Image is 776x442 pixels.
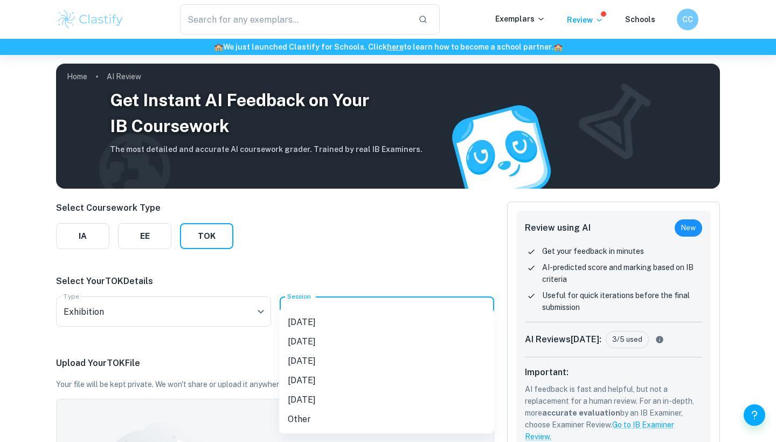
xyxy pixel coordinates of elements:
li: [DATE] [279,390,494,410]
li: Other [279,410,494,429]
li: [DATE] [279,351,494,371]
li: [DATE] [279,313,494,332]
li: [DATE] [279,371,494,390]
li: [DATE] [279,332,494,351]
